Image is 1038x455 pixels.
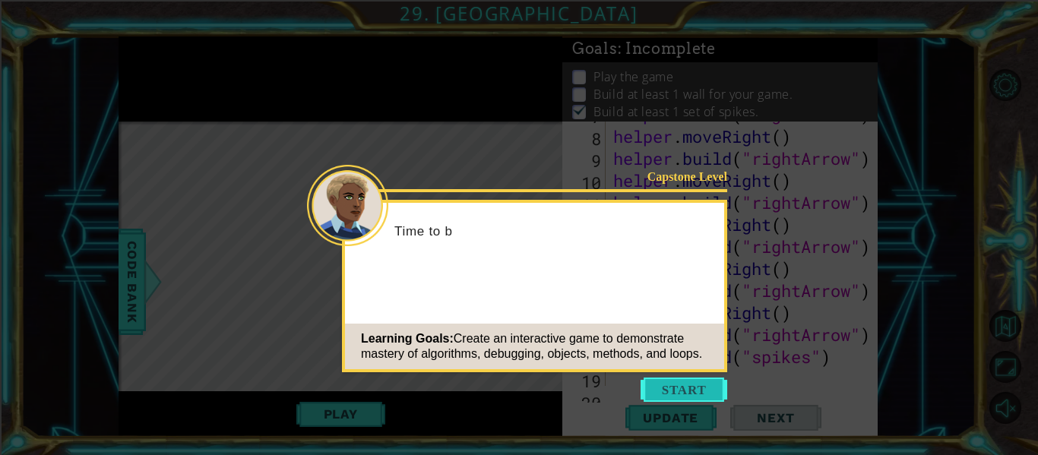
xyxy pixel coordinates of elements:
[361,332,702,360] span: Create an interactive game to demonstrate mastery of algorithms, debugging, objects, methods, and...
[641,378,727,402] button: Start
[6,74,1032,88] div: Sign out
[361,332,454,345] span: Learning Goals:
[631,169,727,185] div: Capstone Level
[394,223,714,240] p: Time to b
[6,20,1032,33] div: Sort New > Old
[6,88,1032,102] div: Rename
[6,33,1032,47] div: Move To ...
[6,61,1032,74] div: Options
[6,47,1032,61] div: Delete
[6,6,1032,20] div: Sort A > Z
[6,102,1032,115] div: Move To ...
